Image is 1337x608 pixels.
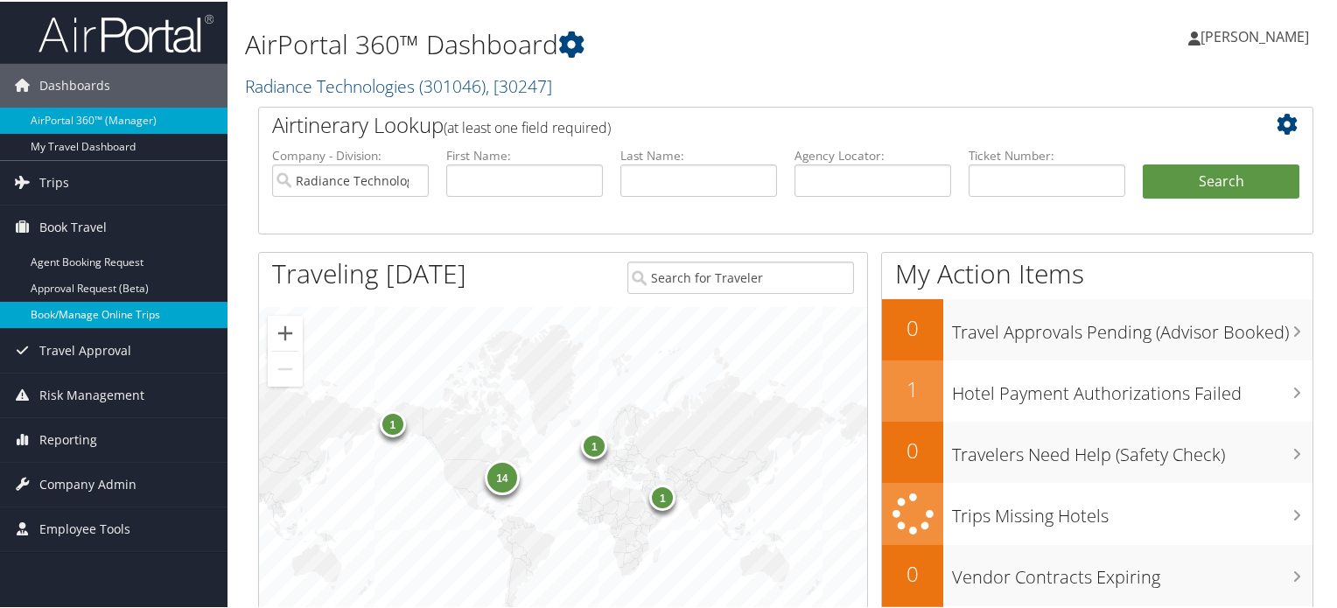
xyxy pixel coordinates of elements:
[38,11,213,52] img: airportal-logo.png
[245,24,966,61] h1: AirPortal 360™ Dashboard
[952,310,1312,343] h3: Travel Approvals Pending (Advisor Booked)
[882,557,943,587] h2: 0
[581,430,607,457] div: 1
[952,555,1312,588] h3: Vendor Contracts Expiring
[272,145,429,163] label: Company - Division:
[882,359,1312,420] a: 1Hotel Payment Authorizations Failed
[1143,163,1299,198] button: Search
[882,481,1312,543] a: Trips Missing Hotels
[245,73,552,96] a: Radiance Technologies
[419,73,486,96] span: ( 301046 )
[952,432,1312,465] h3: Travelers Need Help (Safety Check)
[882,420,1312,481] a: 0Travelers Need Help (Safety Check)
[39,461,136,505] span: Company Admin
[268,314,303,349] button: Zoom in
[794,145,951,163] label: Agency Locator:
[486,73,552,96] span: , [ 30247 ]
[272,108,1212,138] h2: Airtinerary Lookup
[882,297,1312,359] a: 0Travel Approvals Pending (Advisor Booked)
[444,116,611,136] span: (at least one field required)
[272,254,466,290] h1: Traveling [DATE]
[952,371,1312,404] h3: Hotel Payment Authorizations Failed
[39,416,97,460] span: Reporting
[649,483,675,509] div: 1
[484,458,519,493] div: 14
[1188,9,1326,61] a: [PERSON_NAME]
[379,409,405,436] div: 1
[268,350,303,385] button: Zoom out
[952,493,1312,527] h3: Trips Missing Hotels
[627,260,855,292] input: Search for Traveler
[882,254,1312,290] h1: My Action Items
[882,311,943,341] h2: 0
[39,204,107,248] span: Book Travel
[39,62,110,106] span: Dashboards
[620,145,777,163] label: Last Name:
[882,543,1312,605] a: 0Vendor Contracts Expiring
[39,372,144,416] span: Risk Management
[1200,25,1309,45] span: [PERSON_NAME]
[969,145,1125,163] label: Ticket Number:
[39,159,69,203] span: Trips
[882,434,943,464] h2: 0
[446,145,603,163] label: First Name:
[39,506,130,549] span: Employee Tools
[882,373,943,402] h2: 1
[39,327,131,371] span: Travel Approval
